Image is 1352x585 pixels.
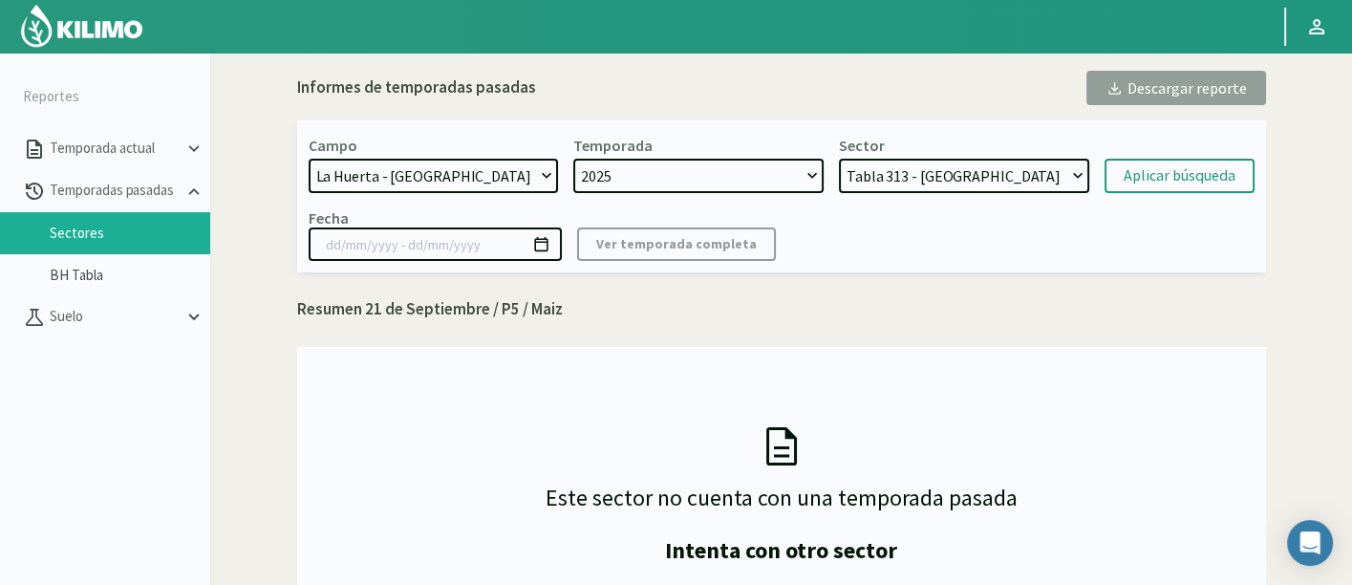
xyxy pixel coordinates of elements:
p: Temporada actual [46,138,183,160]
p: Temporadas pasadas [46,180,183,202]
div: Fecha [309,208,349,227]
div: Campo [309,136,357,155]
p: Este sector no cuenta con una temporada pasada [546,485,1018,512]
div: Informes de temporadas pasadas [297,76,536,100]
h4: Intenta con otro sector [665,538,897,563]
div: Aplicar búsqueda [1124,164,1235,187]
p: Resumen 21 de Septiembre / P5 / Maiz [297,297,1266,322]
div: Sector [839,136,885,155]
input: dd/mm/yyyy - dd/mm/yyyy [309,227,562,261]
a: Sectores [50,225,210,242]
div: Open Intercom Messenger [1287,520,1333,566]
button: Aplicar búsqueda [1105,159,1255,193]
div: Temporada [573,136,653,155]
img: Kilimo [19,3,144,49]
p: Suelo [46,306,183,328]
a: BH Tabla [50,267,210,284]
